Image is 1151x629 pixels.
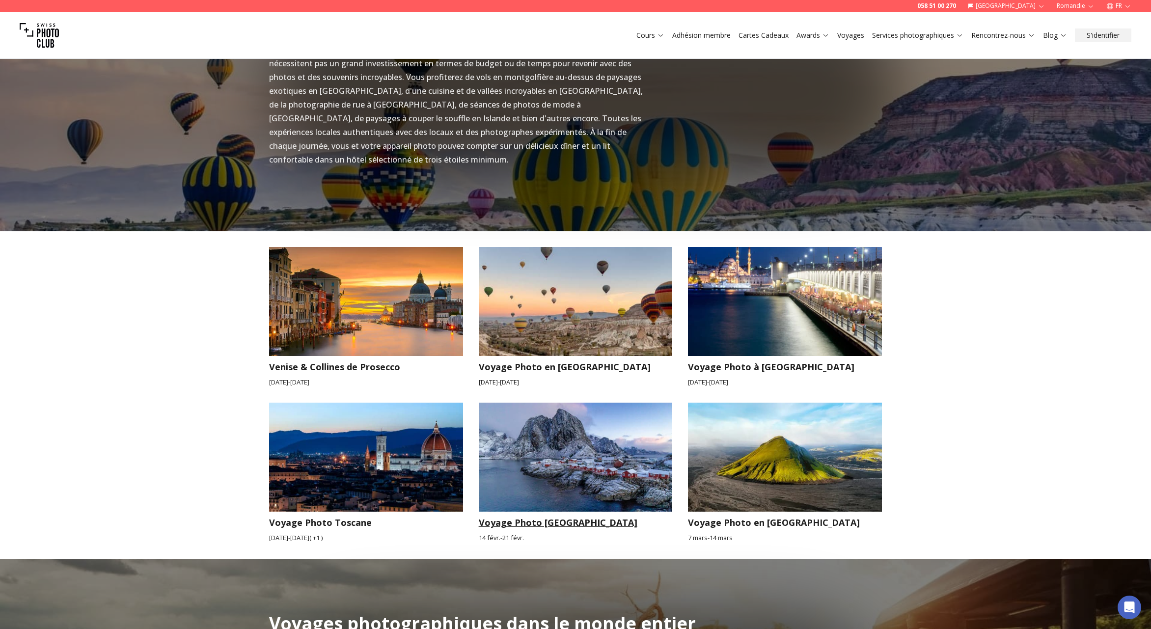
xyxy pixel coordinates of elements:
small: [DATE] - [DATE] [479,378,673,387]
a: Awards [796,30,829,40]
a: Cartes Cadeaux [739,30,789,40]
div: Open Intercom Messenger [1118,596,1141,619]
a: Voyage Photo ToscaneVoyage Photo Toscane[DATE]-[DATE]( +1 ) [269,403,463,543]
a: Voyages [837,30,864,40]
small: 14 févr. - 21 févr. [479,533,673,543]
h3: Voyage Photo à [GEOGRAPHIC_DATA] [688,360,882,374]
a: Venise & Collines de ProseccoVenise & Collines de Prosecco[DATE]-[DATE] [269,247,463,387]
a: Cours [636,30,664,40]
button: Awards [793,28,833,42]
small: [DATE] - [DATE] [269,378,463,387]
img: Voyage Photo en Cappadoce [469,242,682,361]
a: Voyage Photo en IslandeVoyage Photo en [GEOGRAPHIC_DATA]7 mars-14 mars [688,403,882,543]
button: Cartes Cadeaux [735,28,793,42]
img: Voyage Photo Îles Lofoten [479,403,673,512]
p: Nous avons trié sur le volet plusieurs destinations magnifiques en [GEOGRAPHIC_DATA] qui ne néces... [269,43,646,166]
a: 058 51 00 270 [917,2,956,10]
button: S'identifier [1075,28,1131,42]
button: Blog [1039,28,1071,42]
img: Swiss photo club [20,16,59,55]
button: Adhésion membre [668,28,735,42]
h3: Voyage Photo [GEOGRAPHIC_DATA] [479,516,673,529]
h3: Venise & Collines de Prosecco [269,360,463,374]
a: Adhésion membre [672,30,731,40]
a: Blog [1043,30,1067,40]
img: Voyage Photo à Istanbul [679,242,892,361]
a: Voyage Photo Îles LofotenVoyage Photo [GEOGRAPHIC_DATA]14 févr.-21 févr. [479,403,673,543]
h3: Voyage Photo en [GEOGRAPHIC_DATA] [688,516,882,529]
button: Voyages [833,28,868,42]
h3: Voyage Photo Toscane [269,516,463,529]
img: Voyage Photo en Islande [679,397,892,517]
small: [DATE] - [DATE] ( + 1 ) [269,533,463,543]
a: Services photographiques [872,30,963,40]
a: Voyage Photo en CappadoceVoyage Photo en [GEOGRAPHIC_DATA][DATE]-[DATE] [479,247,673,387]
small: [DATE] - [DATE] [688,378,882,387]
button: Cours [632,28,668,42]
small: 7 mars - 14 mars [688,533,882,543]
a: Rencontrez-nous [971,30,1035,40]
img: Voyage Photo Toscane [259,397,472,517]
a: Voyage Photo à IstanbulVoyage Photo à [GEOGRAPHIC_DATA][DATE]-[DATE] [688,247,882,387]
button: Services photographiques [868,28,967,42]
img: Venise & Collines de Prosecco [259,242,472,361]
h3: Voyage Photo en [GEOGRAPHIC_DATA] [479,360,673,374]
button: Rencontrez-nous [967,28,1039,42]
